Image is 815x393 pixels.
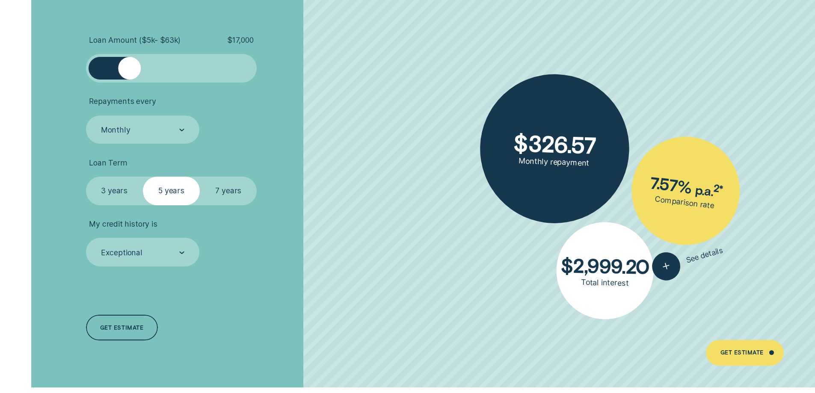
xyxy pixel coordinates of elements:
[101,248,142,257] div: Exceptional
[89,219,157,229] span: My credit history is
[86,177,143,205] label: 3 years
[200,177,257,205] label: 7 years
[227,35,254,45] span: $ 17,000
[89,97,156,106] span: Repayments every
[86,315,158,340] a: Get estimate
[685,245,724,265] span: See details
[143,177,200,205] label: 5 years
[101,125,130,135] div: Monthly
[706,340,783,366] a: Get Estimate
[649,236,726,284] button: See details
[89,158,127,168] span: Loan Term
[89,35,181,45] span: Loan Amount ( $5k - $63k )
